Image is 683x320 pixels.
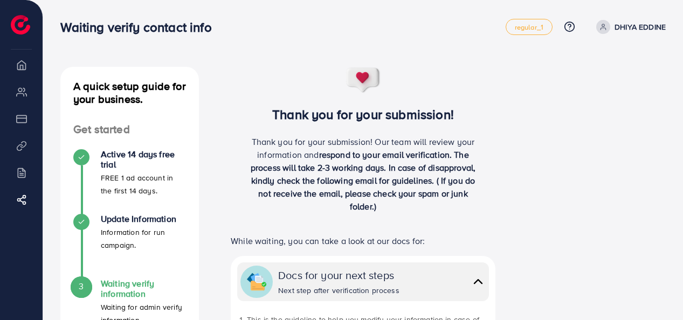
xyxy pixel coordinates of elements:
p: Thank you for your submission! Our team will review your information and [245,135,480,213]
p: DHIYA EDDINE [615,20,666,33]
img: success [346,67,381,94]
span: 3 [79,280,84,293]
img: collapse [247,272,266,291]
h3: Waiting verify contact info [60,19,220,35]
img: collapse [471,274,486,289]
h4: Get started [60,123,199,136]
h4: Active 14 days free trial [101,149,186,170]
h4: Waiting verify information [101,279,186,299]
p: Information for run campaign. [101,226,186,252]
img: logo [11,15,30,34]
span: respond to your email verification. The process will take 2-3 working days. In case of disapprova... [251,149,475,212]
li: Active 14 days free trial [60,149,199,214]
a: regular_1 [506,19,553,35]
h4: A quick setup guide for your business. [60,80,199,106]
span: regular_1 [515,24,543,31]
a: DHIYA EDDINE [592,20,666,34]
div: Next step after verification process [278,285,399,296]
h4: Update Information [101,214,186,224]
p: While waiting, you can take a look at our docs for: [231,234,495,247]
div: Docs for your next steps [278,267,399,283]
h3: Thank you for your submission! [216,107,510,122]
p: FREE 1 ad account in the first 14 days. [101,171,186,197]
li: Update Information [60,214,199,279]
